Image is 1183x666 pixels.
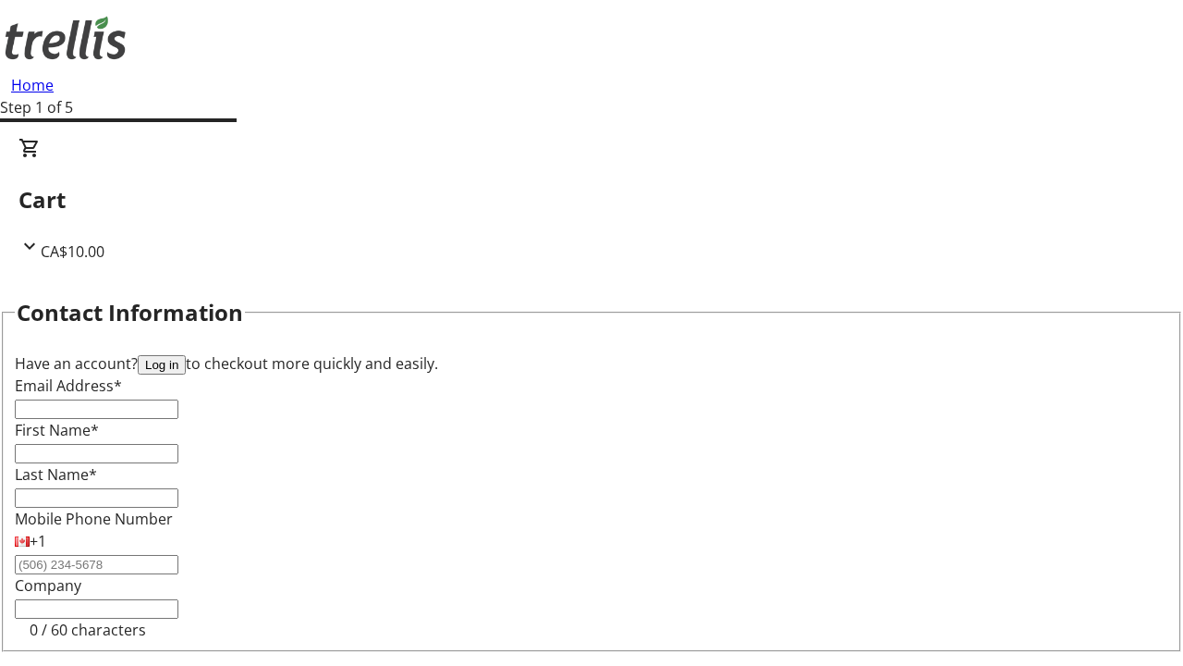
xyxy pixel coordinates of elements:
h2: Contact Information [17,296,243,329]
div: Have an account? to checkout more quickly and easily. [15,352,1168,375]
h2: Cart [18,183,1165,216]
label: Last Name* [15,464,97,485]
label: Email Address* [15,376,122,396]
tr-character-limit: 0 / 60 characters [30,620,146,640]
label: First Name* [15,420,99,440]
span: CA$10.00 [41,241,104,262]
label: Company [15,575,81,596]
label: Mobile Phone Number [15,509,173,529]
button: Log in [138,355,186,375]
input: (506) 234-5678 [15,555,178,574]
div: CartCA$10.00 [18,137,1165,263]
